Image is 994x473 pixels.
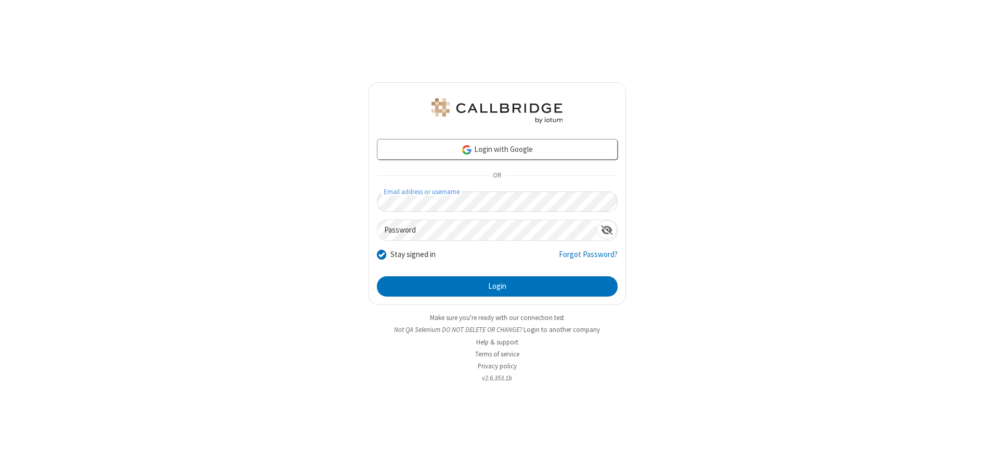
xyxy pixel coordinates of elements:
input: Email address or username [377,191,618,212]
a: Privacy policy [478,362,517,370]
input: Password [377,220,597,240]
a: Make sure you're ready with our connection test [430,313,564,322]
img: QA Selenium DO NOT DELETE OR CHANGE [429,98,565,123]
a: Help & support [476,338,518,347]
button: Login [377,276,618,297]
a: Forgot Password? [559,249,618,269]
button: Login to another company [524,325,600,335]
label: Stay signed in [390,249,436,261]
span: OR [489,169,505,183]
li: Not QA Selenium DO NOT DELETE OR CHANGE? [369,325,626,335]
li: v2.6.353.1b [369,373,626,383]
div: Show password [597,220,617,239]
a: Terms of service [475,350,519,359]
img: google-icon.png [461,144,473,156]
a: Login with Google [377,139,618,160]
